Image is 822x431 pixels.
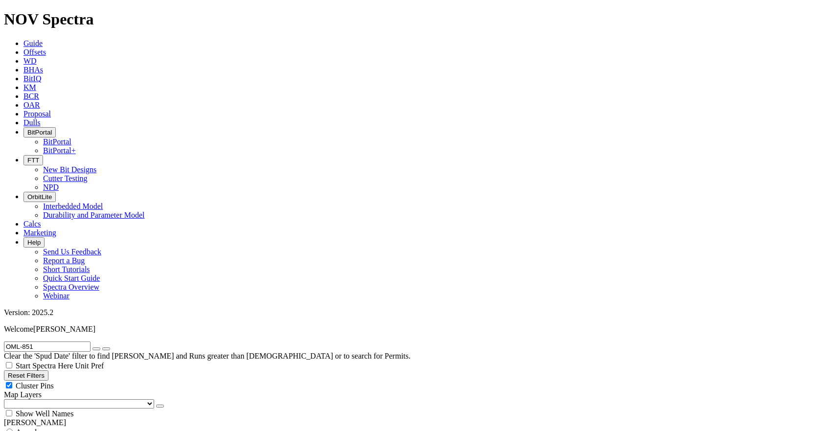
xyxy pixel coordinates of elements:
span: Map Layers [4,390,42,399]
button: Help [23,237,45,248]
span: [PERSON_NAME] [33,325,95,333]
a: Cutter Testing [43,174,88,182]
a: KM [23,83,36,91]
a: Dulls [23,118,41,127]
span: OrbitLite [27,193,52,201]
a: BitPortal [43,137,71,146]
button: OrbitLite [23,192,56,202]
a: NPD [43,183,59,191]
a: BitIQ [23,74,41,83]
span: Show Well Names [16,409,73,418]
h1: NOV Spectra [4,10,818,28]
div: Version: 2025.2 [4,308,818,317]
button: BitPortal [23,127,56,137]
button: Reset Filters [4,370,48,381]
div: [PERSON_NAME] [4,418,818,427]
a: New Bit Designs [43,165,96,174]
a: Webinar [43,292,69,300]
a: BHAs [23,66,43,74]
a: Spectra Overview [43,283,99,291]
input: Search [4,341,91,352]
span: Start Spectra Here [16,362,73,370]
a: Durability and Parameter Model [43,211,145,219]
a: Calcs [23,220,41,228]
p: Welcome [4,325,818,334]
a: WD [23,57,37,65]
a: BitPortal+ [43,146,76,155]
a: Report a Bug [43,256,85,265]
span: Cluster Pins [16,382,54,390]
a: Send Us Feedback [43,248,101,256]
a: Marketing [23,228,56,237]
input: Start Spectra Here [6,362,12,368]
button: FTT [23,155,43,165]
span: FTT [27,157,39,164]
a: OAR [23,101,40,109]
a: Short Tutorials [43,265,90,273]
a: BCR [23,92,39,100]
span: Clear the 'Spud Date' filter to find [PERSON_NAME] and Runs greater than [DEMOGRAPHIC_DATA] or to... [4,352,411,360]
a: Quick Start Guide [43,274,100,282]
a: Offsets [23,48,46,56]
a: Interbedded Model [43,202,103,210]
a: Guide [23,39,43,47]
span: BitPortal [27,129,52,136]
span: Help [27,239,41,246]
a: Proposal [23,110,51,118]
span: Unit Pref [75,362,104,370]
